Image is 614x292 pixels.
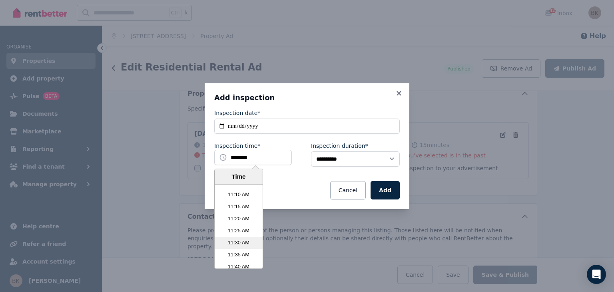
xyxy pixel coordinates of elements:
[214,109,260,117] label: Inspection date*
[217,172,261,181] div: Time
[214,93,400,103] h3: Add inspection
[587,265,606,284] div: Open Intercom Messenger
[215,237,263,249] li: 11:30 AM
[215,261,263,273] li: 11:40 AM
[214,142,260,150] label: Inspection time*
[330,181,366,199] button: Cancel
[215,225,263,237] li: 11:25 AM
[215,189,263,201] li: 11:10 AM
[311,142,368,150] label: Inspection duration*
[215,213,263,225] li: 11:20 AM
[371,181,400,199] button: Add
[215,201,263,213] li: 11:15 AM
[215,249,263,261] li: 11:35 AM
[215,185,263,268] ul: Time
